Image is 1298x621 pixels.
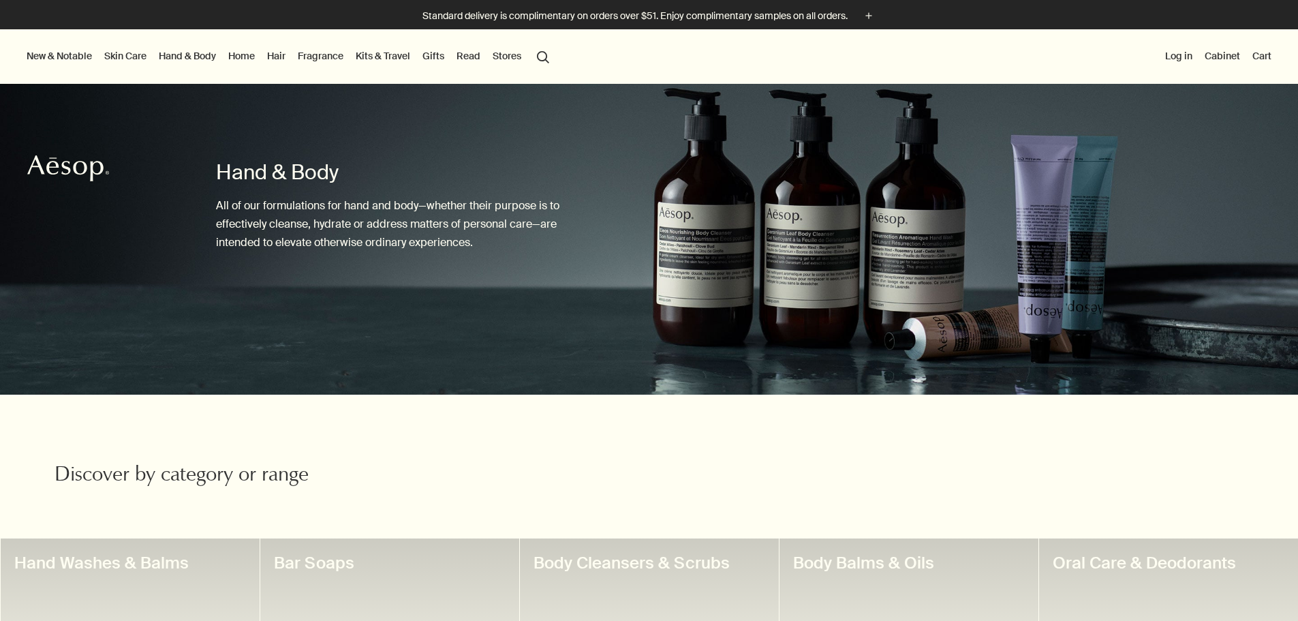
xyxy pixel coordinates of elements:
h3: Hand Washes & Balms [14,552,246,574]
h2: Discover by category or range [55,463,451,490]
button: Log in [1162,47,1195,65]
a: Read [454,47,483,65]
a: Skin Care [102,47,149,65]
a: Gifts [420,47,447,65]
h3: Body Cleansers & Scrubs [534,552,765,574]
button: New & Notable [24,47,95,65]
a: Fragrance [295,47,346,65]
a: Kits & Travel [353,47,413,65]
nav: primary [24,29,555,84]
h3: Bar Soaps [274,552,506,574]
button: Cart [1250,47,1274,65]
p: Standard delivery is complimentary on orders over $51. Enjoy complimentary samples on all orders. [422,9,848,23]
a: Home [226,47,258,65]
a: Aesop [24,151,112,189]
button: Standard delivery is complimentary on orders over $51. Enjoy complimentary samples on all orders. [422,8,876,24]
button: Stores [490,47,524,65]
h1: Hand & Body [216,159,594,186]
a: Cabinet [1202,47,1243,65]
h3: Oral Care & Deodorants [1053,552,1284,574]
nav: supplementary [1162,29,1274,84]
a: Hand & Body [156,47,219,65]
p: All of our formulations for hand and body—whether their purpose is to effectively cleanse, hydrat... [216,196,594,252]
a: Hair [264,47,288,65]
button: Open search [531,43,555,69]
svg: Aesop [27,155,109,182]
h3: Body Balms & Oils [793,552,1025,574]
